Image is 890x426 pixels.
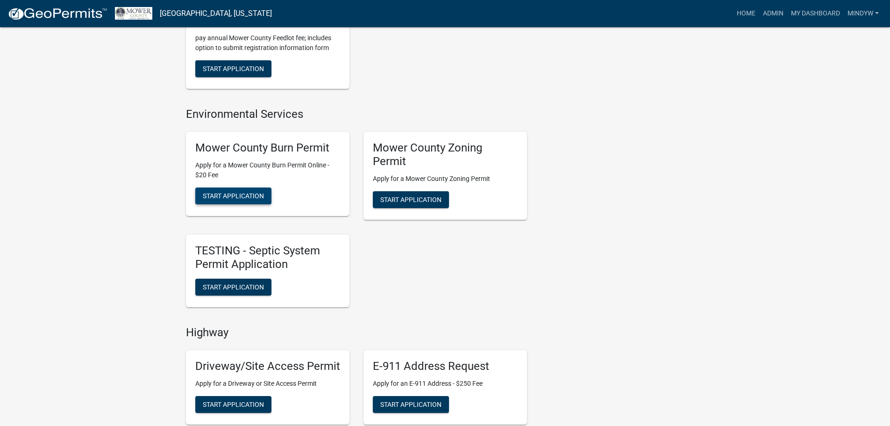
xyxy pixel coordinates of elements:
[115,7,152,20] img: Mower County, Minnesota
[195,379,340,389] p: Apply for a Driveway or Site Access Permit
[373,191,449,208] button: Start Application
[203,65,264,72] span: Start Application
[203,192,264,200] span: Start Application
[733,5,759,22] a: Home
[195,60,271,77] button: Start Application
[195,188,271,204] button: Start Application
[195,141,340,155] h5: Mower County Burn Permit
[203,401,264,408] span: Start Application
[380,401,441,408] span: Start Application
[203,283,264,290] span: Start Application
[195,160,340,180] p: Apply for a Mower County Burn Permit Online - $20 Fee
[380,196,441,203] span: Start Application
[195,396,271,413] button: Start Application
[373,141,518,168] h5: Mower County Zoning Permit
[160,6,272,22] a: [GEOGRAPHIC_DATA], [US_STATE]
[195,33,340,53] p: pay annual Mower County Feedlot fee; includes option to submit registration information form
[186,108,527,121] h4: Environmental Services
[195,360,340,373] h5: Driveway/Site Access Permit
[195,244,340,271] h5: TESTING - Septic System Permit Application
[844,5,883,22] a: mindyw
[759,5,787,22] a: Admin
[373,396,449,413] button: Start Application
[373,360,518,373] h5: E-911 Address Request
[195,279,271,296] button: Start Application
[186,326,527,339] h4: Highway
[373,174,518,184] p: Apply for a Mower County Zoning Permit
[787,5,844,22] a: My Dashboard
[373,379,518,389] p: Apply for an E-911 Address - $250 Fee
